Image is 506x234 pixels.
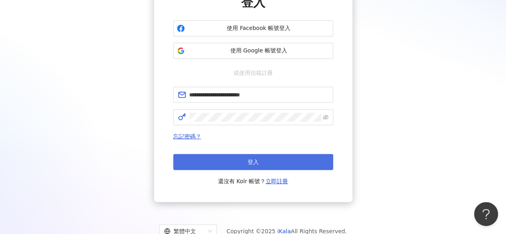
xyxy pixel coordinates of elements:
a: 立即註冊 [266,178,288,184]
span: 還沒有 Kolr 帳號？ [218,176,288,186]
a: 忘記密碼？ [173,133,201,140]
span: 使用 Facebook 帳號登入 [188,24,330,32]
span: 使用 Google 帳號登入 [188,47,330,55]
button: 登入 [173,154,333,170]
span: 或使用信箱註冊 [228,68,278,77]
button: 使用 Facebook 帳號登入 [173,20,333,36]
iframe: Help Scout Beacon - Open [474,202,498,226]
button: 使用 Google 帳號登入 [173,43,333,59]
span: eye-invisible [323,114,328,120]
span: 登入 [248,159,259,165]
